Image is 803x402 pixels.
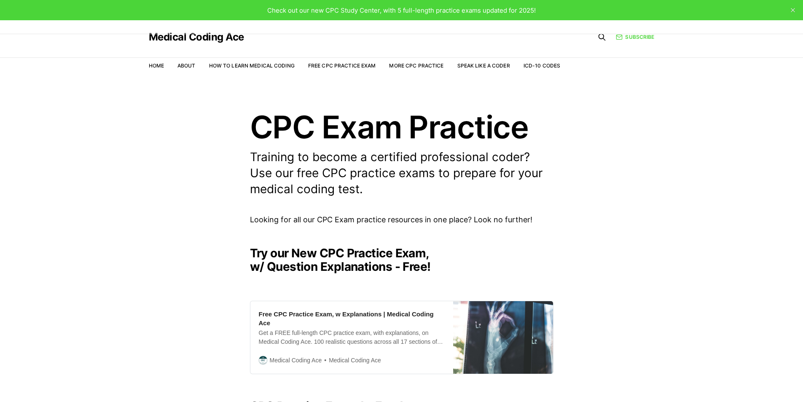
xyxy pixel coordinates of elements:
a: More CPC Practice [389,62,443,69]
a: How to Learn Medical Coding [209,62,295,69]
a: Speak Like a Coder [457,62,510,69]
a: About [177,62,196,69]
div: Get a FREE full-length CPC practice exam, with explanations, on Medical Coding Ace. 100 realistic... [259,329,445,346]
p: Looking for all our CPC Exam practice resources in one place? Look no further! [250,214,553,226]
iframe: portal-trigger [666,361,803,402]
a: Subscribe [616,33,654,41]
a: Free CPC Practice Exam [308,62,376,69]
span: Medical Coding Ace [322,356,381,365]
span: Check out our new CPC Study Center, with 5 full-length practice exams updated for 2025! [267,6,536,14]
a: ICD-10 Codes [524,62,560,69]
h2: Try our New CPC Practice Exam, w/ Question Explanations - Free! [250,246,553,273]
a: Free CPC Practice Exam, w Explanations | Medical Coding AceGet a FREE full-length CPC practice ex... [250,301,553,374]
a: Home [149,62,164,69]
div: Free CPC Practice Exam, w Explanations | Medical Coding Ace [259,310,445,327]
h1: CPC Exam Practice [250,111,553,143]
a: Medical Coding Ace [149,32,244,42]
span: Medical Coding Ace [270,356,322,365]
button: close [786,3,800,17]
p: Training to become a certified professional coder? Use our free CPC practice exams to prepare for... [250,149,553,197]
